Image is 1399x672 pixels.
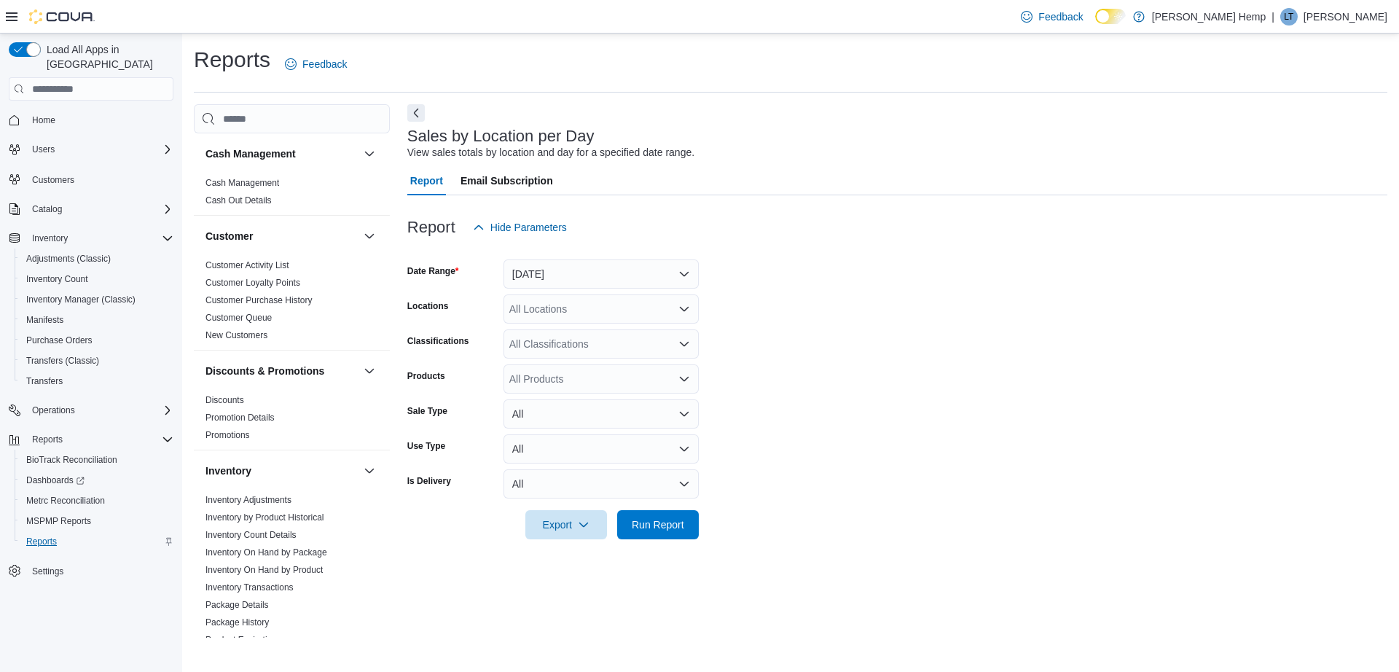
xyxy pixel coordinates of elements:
button: Open list of options [678,338,690,350]
button: Inventory [205,464,358,478]
a: Inventory Count [20,270,94,288]
span: Promotions [205,429,250,441]
span: Inventory [26,230,173,247]
button: Purchase Orders [15,330,179,351]
span: Transfers [20,372,173,390]
a: Customer Loyalty Points [205,278,300,288]
button: Users [26,141,60,158]
span: Transfers [26,375,63,387]
a: Package Details [205,600,269,610]
span: Inventory by Product Historical [205,512,324,523]
span: Customers [26,170,173,188]
a: Promotions [205,430,250,440]
span: Dashboards [20,472,173,489]
button: MSPMP Reports [15,511,179,531]
button: Settings [3,560,179,582]
a: Settings [26,563,69,580]
a: Manifests [20,311,69,329]
a: BioTrack Reconciliation [20,451,123,469]
label: Classifications [407,335,469,347]
span: Export [534,510,598,539]
h3: Cash Management [205,146,296,161]
span: Cash Management [205,177,279,189]
button: Reports [3,429,179,450]
button: All [503,399,699,429]
span: Reports [26,431,173,448]
span: Users [32,144,55,155]
span: Inventory Transactions [205,582,294,593]
a: Customer Queue [205,313,272,323]
a: Dashboards [20,472,90,489]
span: BioTrack Reconciliation [20,451,173,469]
button: Next [407,104,425,122]
h3: Report [407,219,455,236]
span: Inventory Count Details [205,529,297,541]
button: Customer [361,227,378,245]
button: Open list of options [678,303,690,315]
a: Inventory Transactions [205,582,294,593]
a: Inventory On Hand by Package [205,547,327,558]
h3: Discounts & Promotions [205,364,324,378]
a: Customer Purchase History [205,295,313,305]
p: | [1271,8,1274,26]
label: Is Delivery [407,475,451,487]
a: Dashboards [15,470,179,491]
span: Reports [32,434,63,445]
span: Inventory On Hand by Product [205,564,323,576]
a: Inventory On Hand by Product [205,565,323,575]
button: Inventory [26,230,74,247]
button: Adjustments (Classic) [15,249,179,269]
span: Hide Parameters [490,220,567,235]
span: Inventory Adjustments [205,494,291,506]
span: Report [410,166,443,195]
button: Users [3,139,179,160]
button: Inventory Count [15,269,179,289]
span: Reports [26,536,57,547]
span: Manifests [26,314,63,326]
span: Feedback [302,57,347,71]
div: View sales totals by location and day for a specified date range. [407,145,694,160]
span: Inventory Manager (Classic) [20,291,173,308]
span: Purchase Orders [20,332,173,349]
a: Promotion Details [205,413,275,423]
a: Transfers [20,372,68,390]
span: BioTrack Reconciliation [26,454,117,466]
a: Cash Management [205,178,279,188]
span: MSPMP Reports [20,512,173,530]
span: Customer Activity List [205,259,289,271]
button: Reports [26,431,68,448]
span: Settings [26,562,173,580]
span: Dark Mode [1095,24,1096,25]
p: [PERSON_NAME] Hemp [1152,8,1266,26]
button: Home [3,109,179,130]
span: Inventory Count [26,273,88,285]
button: All [503,469,699,499]
span: Operations [26,402,173,419]
button: Transfers (Classic) [15,351,179,371]
a: Feedback [279,50,353,79]
h3: Inventory [205,464,251,478]
span: Catalog [26,200,173,218]
div: Customer [194,257,390,350]
a: Customers [26,171,80,189]
label: Use Type [407,440,445,452]
span: MSPMP Reports [26,515,91,527]
a: Transfers (Classic) [20,352,105,370]
span: Metrc Reconciliation [26,495,105,507]
h1: Reports [194,45,270,74]
h3: Customer [205,229,253,243]
button: Export [525,510,607,539]
span: Inventory Manager (Classic) [26,294,136,305]
img: Cova [29,9,95,24]
label: Sale Type [407,405,447,417]
a: New Customers [205,330,267,340]
span: Inventory On Hand by Package [205,547,327,558]
span: Customer Queue [205,312,272,324]
span: Inventory Count [20,270,173,288]
span: Home [26,111,173,129]
span: Transfers (Classic) [20,352,173,370]
span: Operations [32,405,75,416]
a: Product Expirations [205,635,281,645]
span: Package History [205,617,269,628]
